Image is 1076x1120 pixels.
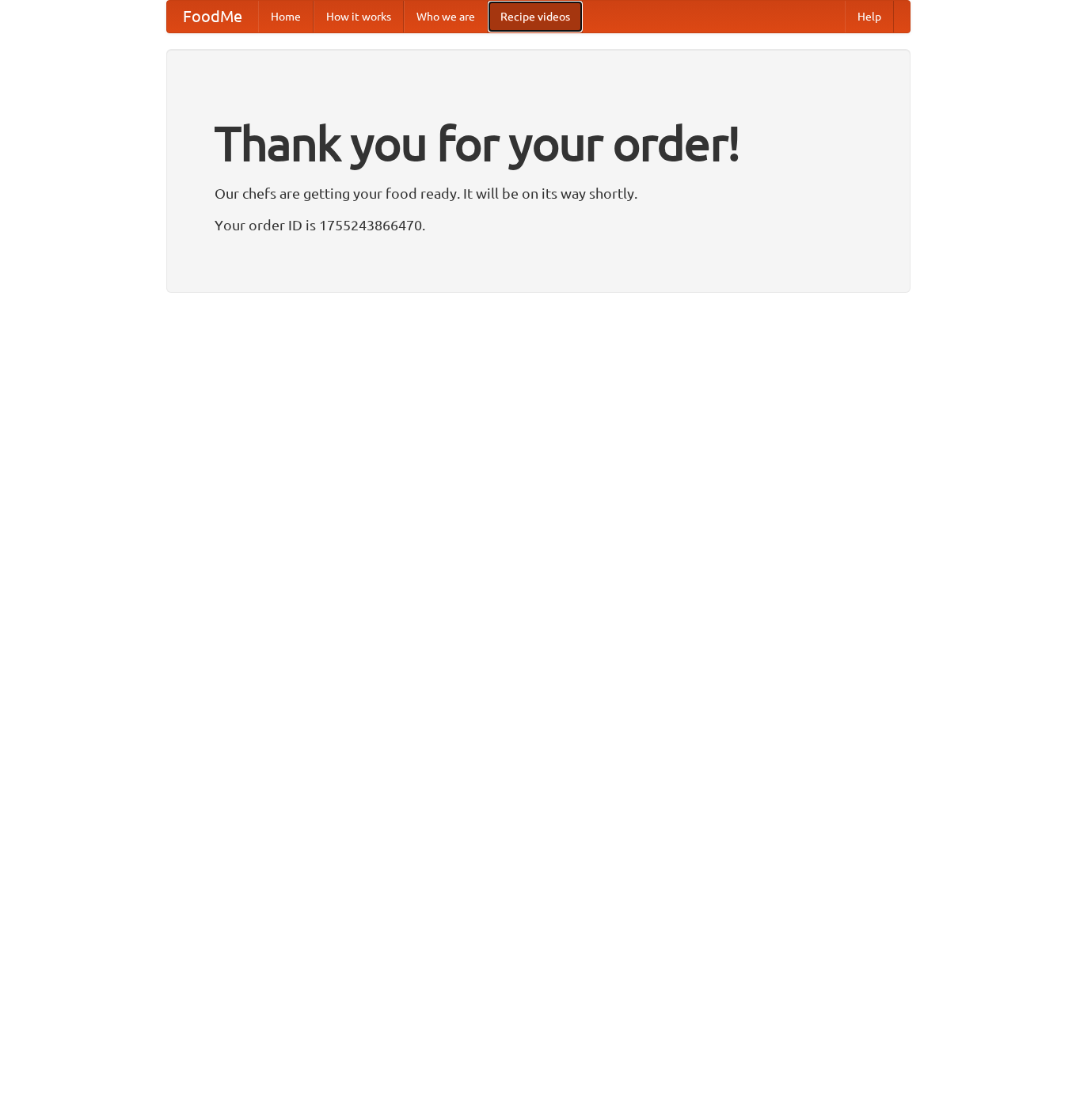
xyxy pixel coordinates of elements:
[215,181,862,205] p: Our chefs are getting your food ready. It will be on its way shortly.
[314,1,404,32] a: How it works
[258,1,314,32] a: Home
[404,1,488,32] a: Who we are
[215,105,862,181] h1: Thank you for your order!
[845,1,894,32] a: Help
[488,1,583,32] a: Recipe videos
[167,1,258,32] a: FoodMe
[215,213,862,237] p: Your order ID is 1755243866470.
